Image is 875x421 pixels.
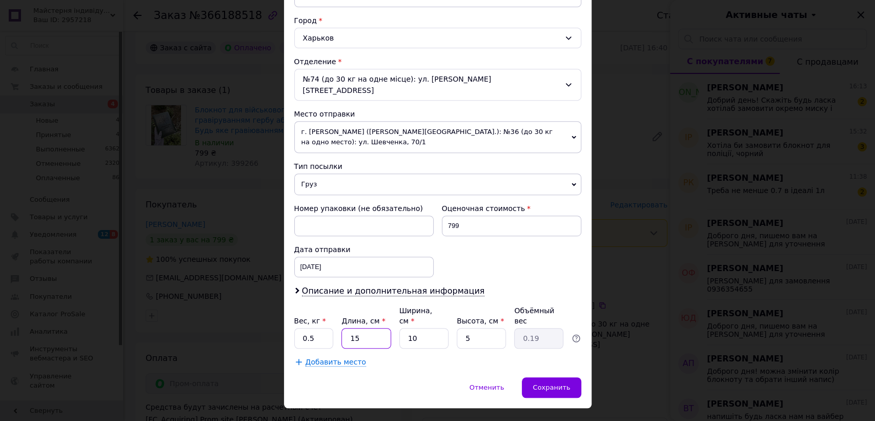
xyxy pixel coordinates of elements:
div: Город [294,15,581,26]
div: Объёмный вес [514,305,563,326]
div: №74 (до 30 кг на одне місце): ул. [PERSON_NAME][STREET_ADDRESS] [294,69,581,101]
span: Груз [294,174,581,195]
div: Отделение [294,56,581,67]
span: Сохранить [533,384,570,391]
span: Тип посылки [294,162,342,170]
div: Номер упаковки (не обязательно) [294,203,434,214]
span: Отменить [470,384,504,391]
label: Длина, см [341,317,385,325]
span: Добавить место [306,358,367,367]
div: Дата отправки [294,244,434,255]
span: г. [PERSON_NAME] ([PERSON_NAME][GEOGRAPHIC_DATA].): №36 (до 30 кг на одно место): ул. Шевченка, 70/1 [294,121,581,153]
div: Харьков [294,28,581,48]
div: Оценочная стоимость [442,203,581,214]
label: Вес, кг [294,317,326,325]
span: Место отправки [294,110,355,118]
label: Высота, см [457,317,504,325]
label: Ширина, см [399,307,432,325]
span: Описание и дополнительная информация [302,286,485,296]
